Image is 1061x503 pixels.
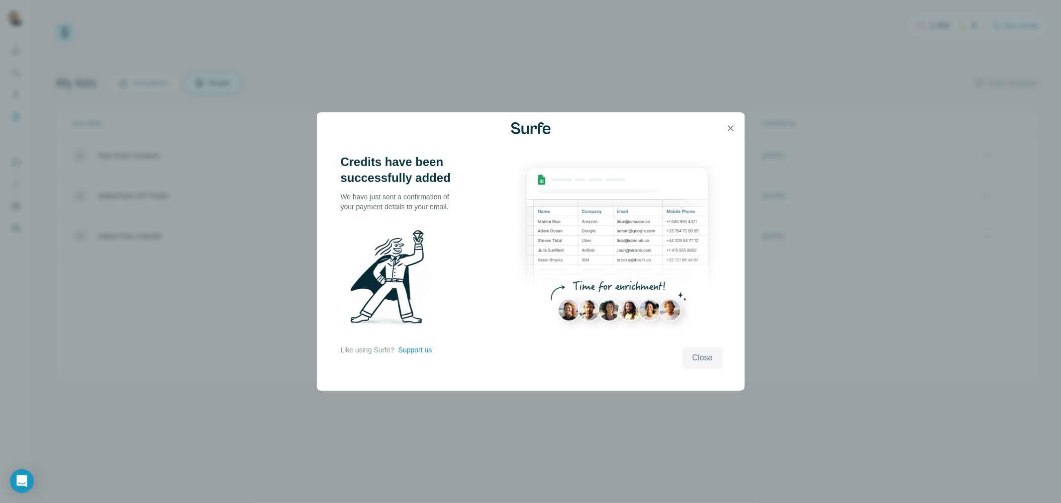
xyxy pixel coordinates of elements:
[341,224,444,335] img: Surfe Illustration - Man holding diamond
[692,352,713,364] span: Close
[398,345,432,355] button: Support us
[10,469,34,493] div: Open Intercom Messenger
[341,154,460,186] h3: Credits have been successfully added
[341,345,394,355] p: Like using Surfe?
[512,154,722,340] img: Enrichment Hub - Sheet Preview
[511,122,551,134] img: Surfe Logo
[682,347,723,369] button: Close
[341,192,460,212] p: We have just sent a confirmation of your payment details to your email.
